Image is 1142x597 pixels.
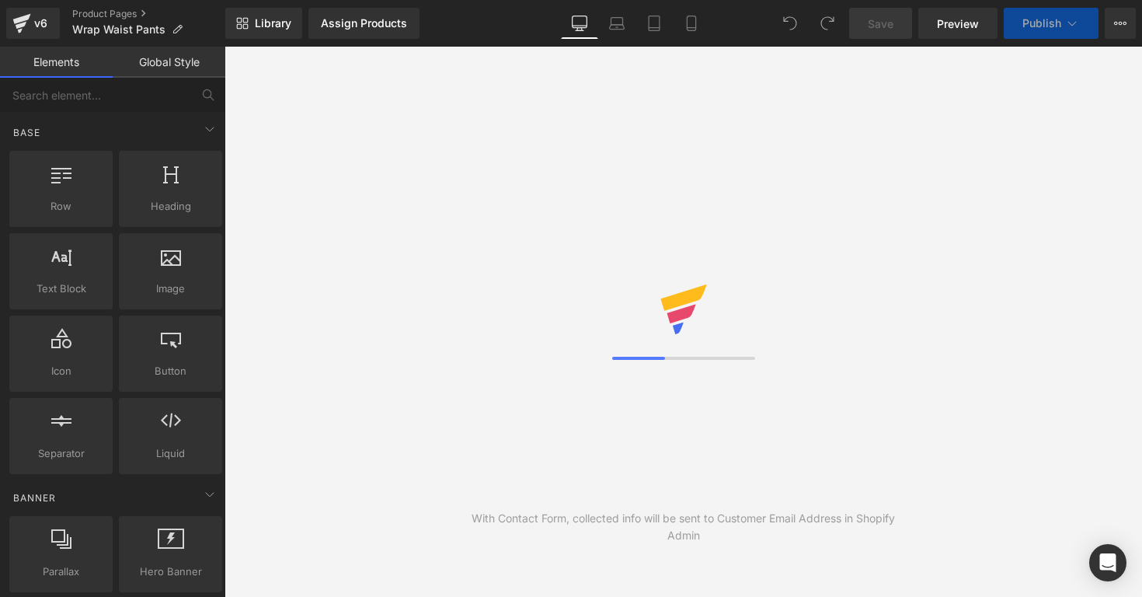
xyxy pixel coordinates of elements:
a: Product Pages [72,8,225,20]
button: Publish [1004,8,1098,39]
div: Open Intercom Messenger [1089,544,1126,581]
span: Preview [937,16,979,32]
a: Mobile [673,8,710,39]
div: With Contact Form, collected info will be sent to Customer Email Address in Shopify Admin [454,510,913,544]
span: Banner [12,491,57,505]
span: Base [12,125,42,140]
span: Text Block [14,281,108,297]
span: Wrap Waist Pants [72,23,165,36]
span: Library [255,16,291,30]
div: v6 [31,13,50,33]
span: Liquid [124,445,218,462]
button: More [1105,8,1136,39]
div: Assign Products [321,17,407,30]
a: New Library [225,8,302,39]
button: Redo [812,8,843,39]
span: Publish [1022,17,1061,30]
a: v6 [6,8,60,39]
a: Preview [918,8,998,39]
span: Save [868,16,893,32]
span: Row [14,198,108,215]
span: Button [124,363,218,379]
a: Laptop [598,8,635,39]
span: Hero Banner [124,564,218,580]
a: Tablet [635,8,673,39]
button: Undo [775,8,806,39]
span: Heading [124,198,218,215]
a: Global Style [113,47,225,78]
a: Desktop [561,8,598,39]
span: Separator [14,445,108,462]
span: Icon [14,363,108,379]
span: Parallax [14,564,108,580]
span: Image [124,281,218,297]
